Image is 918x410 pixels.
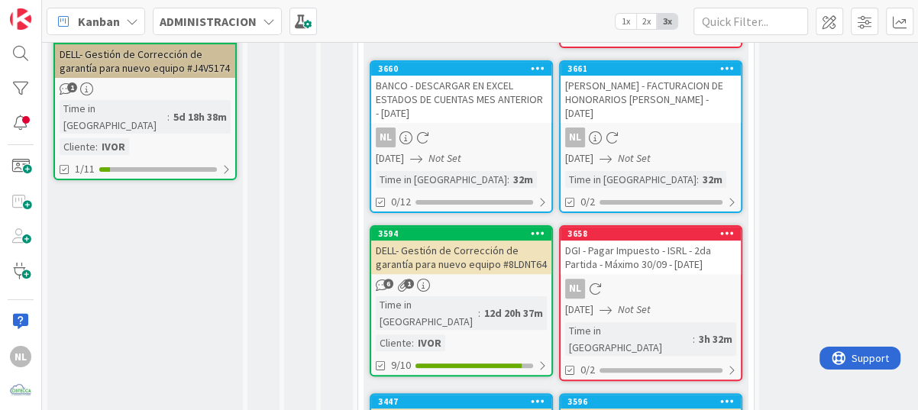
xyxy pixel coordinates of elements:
[378,228,551,239] div: 3594
[376,334,412,351] div: Cliente
[370,225,553,376] a: 3594DELL- Gestión de Corrección de garantía para nuevo equipo #8LDNT64Time in [GEOGRAPHIC_DATA]:1...
[565,128,585,147] div: NL
[507,171,509,188] span: :
[378,396,551,407] div: 3447
[636,14,657,29] span: 2x
[376,128,396,147] div: NL
[567,396,741,407] div: 3596
[561,62,741,123] div: 3661[PERSON_NAME] - FACTURACION DE HONORARIOS [PERSON_NAME] - [DATE]
[567,228,741,239] div: 3658
[55,31,235,78] div: 3645DELL- Gestión de Corrección de garantía para nuevo equipo #J4V5174
[561,62,741,76] div: 3661
[10,8,31,30] img: Visit kanbanzone.com
[371,227,551,241] div: 3594
[376,171,507,188] div: Time in [GEOGRAPHIC_DATA]
[567,63,741,74] div: 3661
[404,279,414,289] span: 1
[559,60,742,213] a: 3661[PERSON_NAME] - FACTURACION DE HONORARIOS [PERSON_NAME] - [DATE]NL[DATE]Not SetTime in [GEOGR...
[618,151,651,165] i: Not Set
[580,194,595,210] span: 0/2
[561,76,741,123] div: [PERSON_NAME] - FACTURACION DE HONORARIOS [PERSON_NAME] - [DATE]
[391,357,411,373] span: 9/10
[618,302,651,316] i: Not Set
[55,44,235,78] div: DELL- Gestión de Corrección de garantía para nuevo equipo #J4V5174
[371,76,551,123] div: BANCO - DESCARGAR EN EXCEL ESTADOS DE CUENTAS MES ANTERIOR - [DATE]
[371,395,551,408] div: 3447
[370,60,553,213] a: 3660BANCO - DESCARGAR EN EXCEL ESTADOS DE CUENTAS MES ANTERIOR - [DATE]NL[DATE]Not SetTime in [GE...
[32,2,69,21] span: Support
[693,331,695,347] span: :
[478,305,480,321] span: :
[67,82,77,92] span: 1
[371,227,551,274] div: 3594DELL- Gestión de Corrección de garantía para nuevo equipo #8LDNT64
[565,279,585,299] div: NL
[657,14,677,29] span: 3x
[509,171,537,188] div: 32m
[561,241,741,274] div: DGI - Pagar Impuesto - ISRL - 2da Partida - Máximo 30/09 - [DATE]
[371,241,551,274] div: DELL- Gestión de Corrección de garantía para nuevo equipo #8LDNT64
[371,62,551,76] div: 3660
[75,161,95,177] span: 1/11
[376,296,478,330] div: Time in [GEOGRAPHIC_DATA]
[414,334,445,351] div: IVOR
[78,12,120,31] span: Kanban
[561,279,741,299] div: NL
[559,225,742,381] a: 3658DGI - Pagar Impuesto - ISRL - 2da Partida - Máximo 30/09 - [DATE]NL[DATE]Not SetTime in [GEOG...
[376,150,404,166] span: [DATE]
[53,29,237,180] a: 3645DELL- Gestión de Corrección de garantía para nuevo equipo #J4V5174Time in [GEOGRAPHIC_DATA]:5...
[10,346,31,367] div: NL
[695,331,736,347] div: 3h 32m
[565,150,593,166] span: [DATE]
[480,305,547,321] div: 12d 20h 37m
[160,14,257,29] b: ADMINISTRACION
[428,151,461,165] i: Not Set
[565,171,697,188] div: Time in [GEOGRAPHIC_DATA]
[561,395,741,408] div: 3596
[391,194,411,210] span: 0/12
[561,128,741,147] div: NL
[378,63,551,74] div: 3660
[60,100,167,134] div: Time in [GEOGRAPHIC_DATA]
[565,322,693,356] div: Time in [GEOGRAPHIC_DATA]
[98,138,129,155] div: IVOR
[699,171,726,188] div: 32m
[580,362,595,378] span: 0/2
[565,302,593,318] span: [DATE]
[561,227,741,274] div: 3658DGI - Pagar Impuesto - ISRL - 2da Partida - Máximo 30/09 - [DATE]
[383,279,393,289] span: 6
[60,138,95,155] div: Cliente
[616,14,636,29] span: 1x
[170,108,231,125] div: 5d 18h 38m
[697,171,699,188] span: :
[95,138,98,155] span: :
[371,62,551,123] div: 3660BANCO - DESCARGAR EN EXCEL ESTADOS DE CUENTAS MES ANTERIOR - [DATE]
[412,334,414,351] span: :
[371,128,551,147] div: NL
[167,108,170,125] span: :
[693,8,808,35] input: Quick Filter...
[561,227,741,241] div: 3658
[10,380,31,402] img: avatar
